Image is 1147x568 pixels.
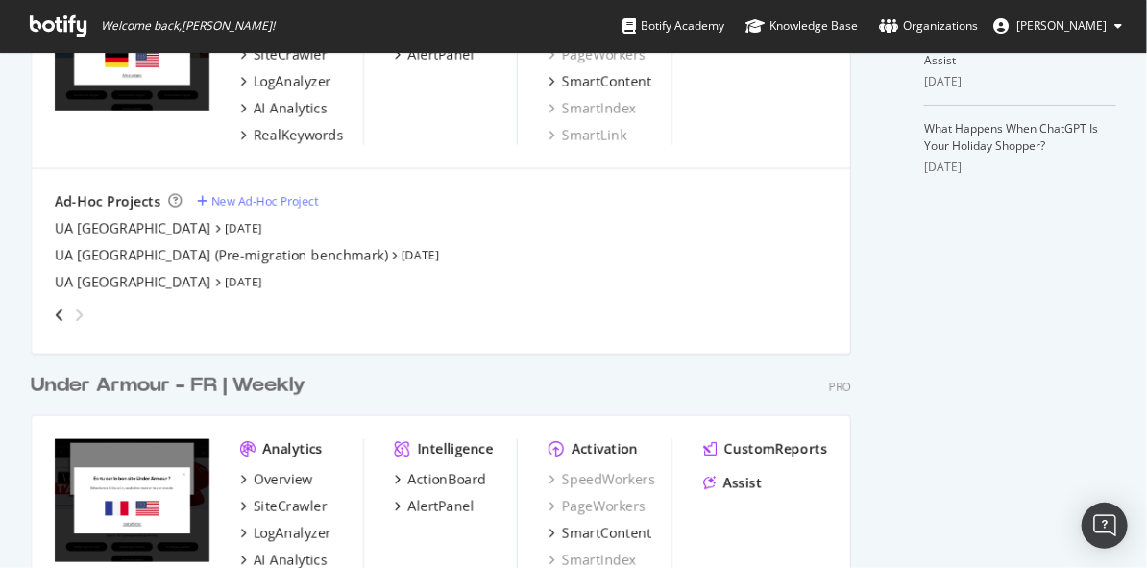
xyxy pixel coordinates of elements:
img: www.underarmour.fr [55,439,209,563]
div: angle-right [72,306,85,325]
a: UA [GEOGRAPHIC_DATA] [55,273,211,292]
a: New Ad-Hoc Project [197,193,318,210]
div: angle-left [47,300,72,331]
div: Intelligence [418,439,494,458]
div: SmartContent [562,524,651,543]
a: PageWorkers [549,497,646,516]
a: SiteCrawler [240,45,328,64]
a: SmartContent [549,72,651,91]
div: Open Intercom Messenger [1082,503,1128,549]
a: UA [GEOGRAPHIC_DATA] [55,219,211,238]
div: [DATE] [924,73,1116,90]
a: AlertPanel [395,45,475,64]
a: SpeedWorkers [549,470,655,489]
div: SiteCrawler [254,497,328,516]
a: Overview [240,470,313,489]
div: Overview [254,470,313,489]
a: Under Armour - FR | Weekly [31,372,313,400]
a: What Happens When ChatGPT Is Your Holiday Shopper? [924,120,1098,154]
a: SmartContent [549,524,651,543]
div: Pro [829,379,851,395]
div: AlertPanel [408,497,475,516]
div: AI Analytics [254,99,328,118]
div: SmartContent [562,72,651,91]
div: Botify Academy [622,16,724,36]
div: Under Armour - FR | Weekly [31,372,305,400]
div: AlertPanel [408,45,475,64]
div: Activation [572,439,638,458]
span: Sandra Drevet [1016,17,1107,34]
a: SiteCrawler [240,497,328,516]
a: SmartIndex [549,99,636,118]
a: AI Analytics [240,99,328,118]
a: PageWorkers [549,45,646,64]
a: [DATE] [225,274,262,290]
div: Knowledge Base [745,16,858,36]
a: ActionBoard [395,470,487,489]
div: CustomReports [724,439,827,458]
a: [DATE] [402,247,439,263]
div: SiteCrawler [254,45,328,64]
a: Assist [703,474,762,493]
a: LogAnalyzer [240,72,331,91]
a: UA [GEOGRAPHIC_DATA] (Pre-migration benchmark) [55,246,388,265]
div: Ad-Hoc Projects [55,192,160,211]
a: CustomReports [703,439,827,458]
div: RealKeywords [254,126,344,145]
span: Welcome back, [PERSON_NAME] ! [101,18,275,34]
div: New Ad-Hoc Project [211,193,318,210]
div: LogAnalyzer [254,524,331,543]
a: AlertPanel [395,497,475,516]
div: Analytics [263,439,323,458]
a: SmartLink [549,126,626,145]
div: ActionBoard [408,470,487,489]
div: Assist [723,474,762,493]
a: [DATE] [225,220,262,236]
div: LogAnalyzer [254,72,331,91]
button: [PERSON_NAME] [978,11,1137,41]
div: [DATE] [924,159,1116,176]
a: RealKeywords [240,126,344,145]
a: LogAnalyzer [240,524,331,543]
div: Organizations [879,16,978,36]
